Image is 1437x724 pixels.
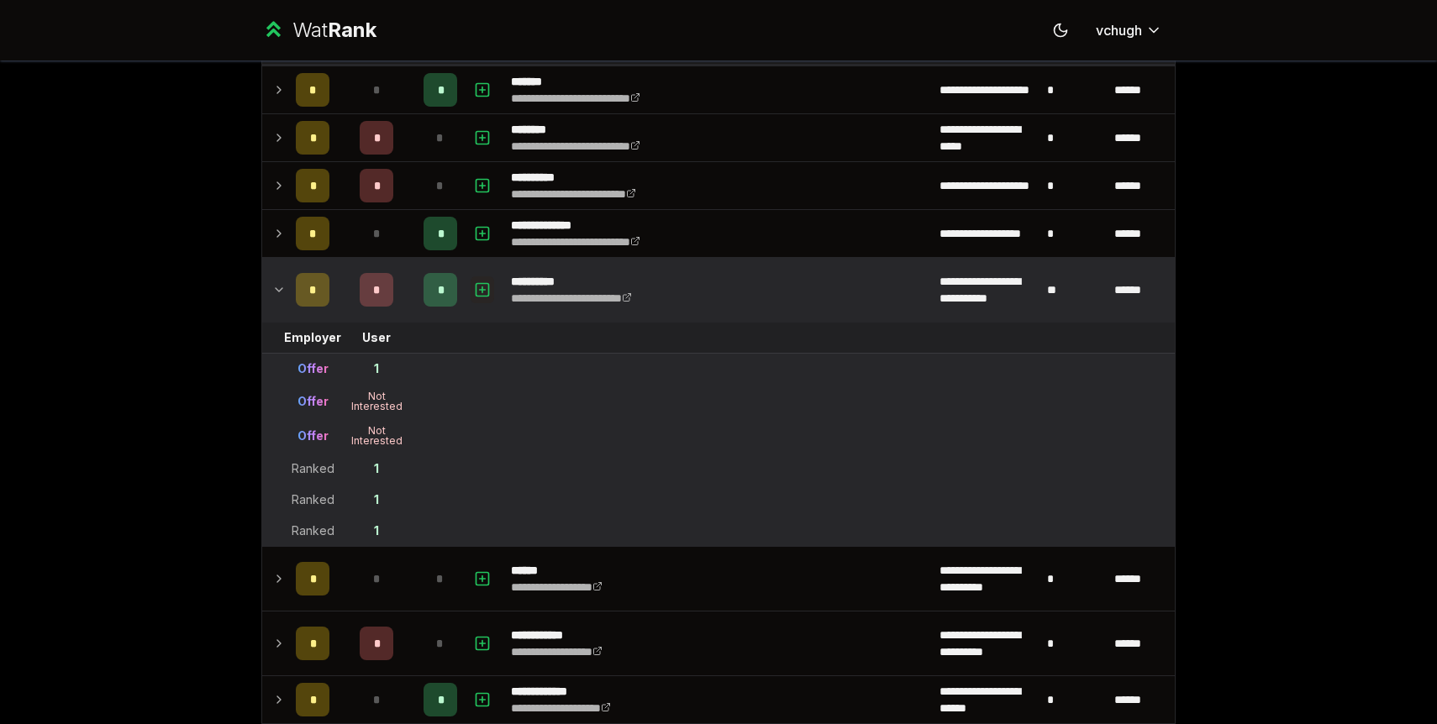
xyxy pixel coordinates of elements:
[374,491,379,508] div: 1
[261,17,376,44] a: WatRank
[292,522,334,539] div: Ranked
[328,18,376,42] span: Rank
[343,426,410,446] div: Not Interested
[292,460,334,477] div: Ranked
[343,391,410,412] div: Not Interested
[292,17,376,44] div: Wat
[297,393,329,410] div: Offer
[289,323,336,353] td: Employer
[336,323,417,353] td: User
[292,491,334,508] div: Ranked
[374,360,379,377] div: 1
[1082,15,1176,45] button: vchugh
[374,460,379,477] div: 1
[1096,20,1142,40] span: vchugh
[297,360,329,377] div: Offer
[297,428,329,444] div: Offer
[374,522,379,539] div: 1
